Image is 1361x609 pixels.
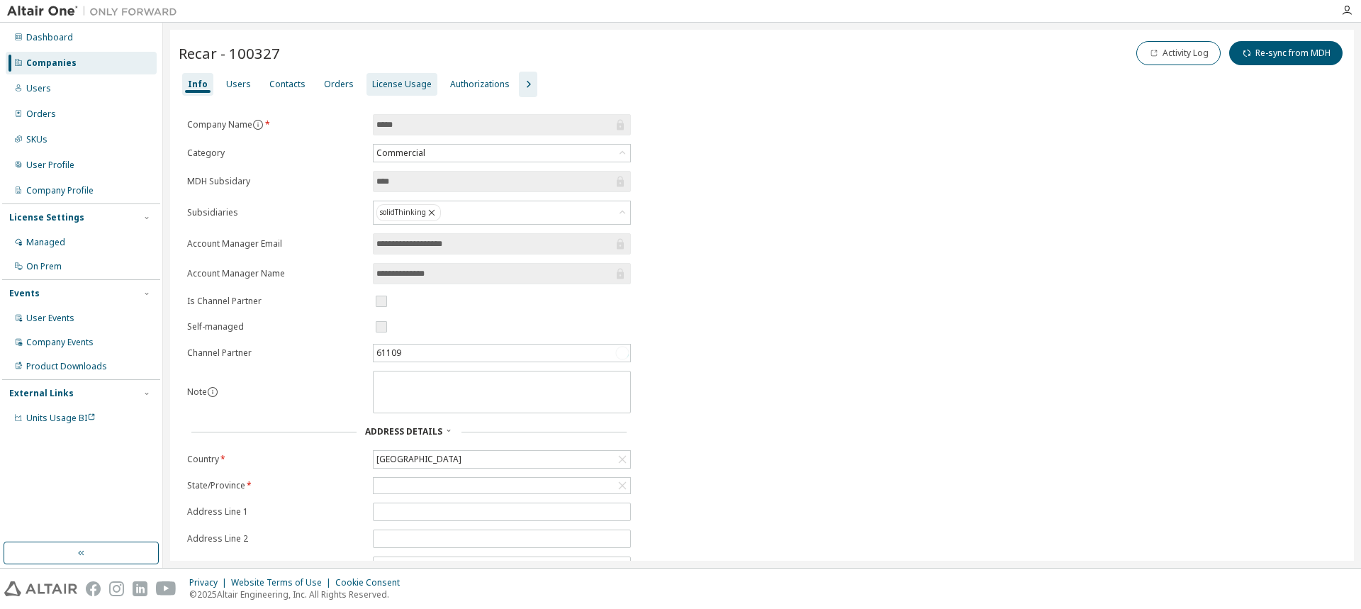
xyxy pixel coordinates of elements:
div: Orders [26,108,56,120]
div: Managed [26,237,65,248]
div: Orders [324,79,354,90]
div: Commercial [374,145,427,161]
button: information [252,119,264,130]
div: License Usage [372,79,432,90]
div: Events [9,288,40,299]
div: Users [226,79,251,90]
img: facebook.svg [86,581,101,596]
span: Recar - 100327 [179,43,280,63]
label: Category [187,147,364,159]
p: © 2025 Altair Engineering, Inc. All Rights Reserved. [189,588,408,600]
div: Cookie Consent [335,577,408,588]
div: Contacts [269,79,306,90]
button: information [207,386,218,398]
label: Self-managed [187,321,364,333]
div: Company Events [26,337,94,348]
div: solidThinking [376,204,441,221]
img: altair_logo.svg [4,581,77,596]
button: Re-sync from MDH [1229,41,1343,65]
div: Info [188,79,208,90]
div: Company Profile [26,185,94,196]
img: linkedin.svg [133,581,147,596]
div: SKUs [26,134,47,145]
div: 61109 [374,345,403,361]
label: Account Manager Name [187,268,364,279]
label: MDH Subsidary [187,176,364,187]
div: [GEOGRAPHIC_DATA] [374,452,464,467]
div: Privacy [189,577,231,588]
div: Companies [26,57,77,69]
img: instagram.svg [109,581,124,596]
label: Country [187,454,364,465]
label: Subsidiaries [187,207,364,218]
div: Dashboard [26,32,73,43]
div: Users [26,83,51,94]
div: Product Downloads [26,361,107,372]
label: State/Province [187,480,364,491]
label: Address Line 1 [187,506,364,518]
img: youtube.svg [156,581,177,596]
label: Account Manager Email [187,238,364,250]
div: Commercial [374,145,630,162]
div: Website Terms of Use [231,577,335,588]
label: Is Channel Partner [187,296,364,307]
div: Authorizations [450,79,510,90]
label: Channel Partner [187,347,364,359]
div: [GEOGRAPHIC_DATA] [374,451,630,468]
div: On Prem [26,261,62,272]
div: solidThinking [374,201,630,224]
img: Altair One [7,4,184,18]
div: User Profile [26,160,74,171]
label: Company Name [187,119,364,130]
span: Units Usage BI [26,412,96,424]
div: 61109 [374,345,630,362]
label: Note [187,386,207,398]
button: Activity Log [1136,41,1221,65]
label: City [187,560,364,571]
div: License Settings [9,212,84,223]
span: Address Details [365,425,442,437]
div: External Links [9,388,74,399]
div: User Events [26,313,74,324]
label: Address Line 2 [187,533,364,544]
